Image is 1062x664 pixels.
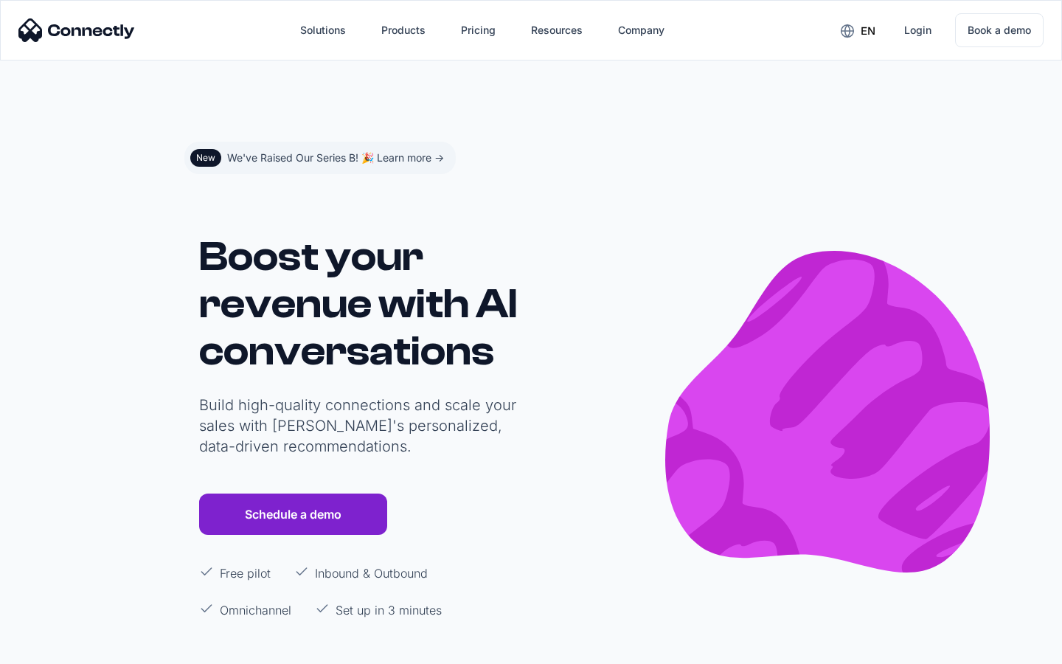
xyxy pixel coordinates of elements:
[861,21,875,41] div: en
[892,13,943,48] a: Login
[618,20,664,41] div: Company
[196,152,215,164] div: New
[18,18,135,42] img: Connectly Logo
[199,395,524,457] p: Build high-quality connections and scale your sales with [PERSON_NAME]'s personalized, data-drive...
[955,13,1044,47] a: Book a demo
[199,494,387,535] a: Schedule a demo
[15,637,88,659] aside: Language selected: English
[220,601,291,619] p: Omnichannel
[227,148,444,168] div: We've Raised Our Series B! 🎉 Learn more ->
[381,20,426,41] div: Products
[29,638,88,659] ul: Language list
[336,601,442,619] p: Set up in 3 minutes
[220,564,271,582] p: Free pilot
[300,20,346,41] div: Solutions
[531,20,583,41] div: Resources
[184,142,456,174] a: NewWe've Raised Our Series B! 🎉 Learn more ->
[904,20,931,41] div: Login
[315,564,428,582] p: Inbound & Outbound
[449,13,507,48] a: Pricing
[461,20,496,41] div: Pricing
[199,233,524,375] h1: Boost your revenue with AI conversations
